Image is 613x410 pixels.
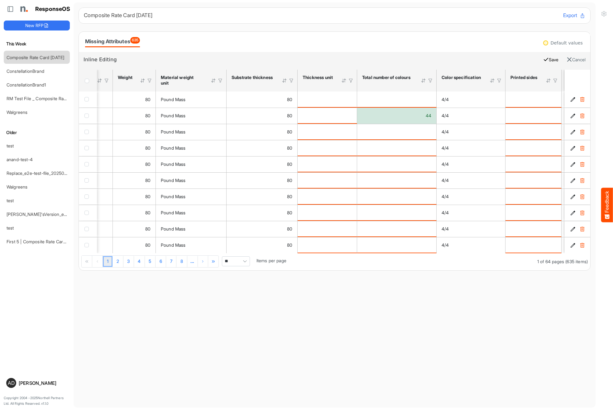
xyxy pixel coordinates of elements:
[579,177,585,184] button: Delete
[505,140,562,156] td: is template cell Column Header httpsnorthellcomontologiesmapping-rulesmanufacturinghasprintedsides
[4,21,70,30] button: New RFP
[357,108,437,124] td: 44 is template cell Column Header httpsnorthellcomontologiesmapping-rulesfeaturehastotalcolours
[570,193,576,200] button: Edit
[156,172,227,189] td: Pound Mass is template cell Column Header httpsnorthellcomontologiesmapping-rulesmaterialhasmater...
[437,91,505,108] td: 4/4 is template cell Column Header httpsnorthellcomontologiesmapping-rulesfeaturehascolourspecifi...
[565,259,588,264] span: (635 items)
[7,184,27,189] a: Walgreens
[287,242,292,248] span: 80
[505,237,562,253] td: is template cell Column Header httpsnorthellcomontologiesmapping-rulesmanufacturinghasprintedsides
[145,97,151,102] span: 80
[442,129,449,134] span: 4/4
[161,97,186,102] span: Pound Mass
[562,140,612,156] td: cutting to shape is template cell Column Header httpsnorthellcomontologiesmapping-rulesmanufactur...
[298,108,357,124] td: is template cell Column Header httpsnorthellcomontologiesmapping-rulesmaterialhasmaterialthicknes...
[7,109,27,115] a: Walgreens
[357,91,437,108] td: is template cell Column Header httpsnorthellcomontologiesmapping-rulesfeaturehastotalcolours
[7,212,123,217] a: [PERSON_NAME]'sVersion_e2e-test-file_20250604_111803
[567,56,586,64] button: Cancel
[505,108,562,124] td: is template cell Column Header httpsnorthellcomontologiesmapping-rulesmanufacturinghasprintedsides
[437,237,505,253] td: 4/4 is template cell Column Header httpsnorthellcomontologiesmapping-rulesfeaturehascolourspecifi...
[579,226,585,232] button: Delete
[7,239,81,244] a: First 5 | Composite Rate Card [DATE]
[79,91,97,108] td: checkbox
[227,172,298,189] td: 80 is template cell Column Header httpsnorthellcomontologiesmapping-rulesmaterialhassubstratemate...
[303,75,333,80] div: Thickness unit
[437,140,505,156] td: 4/4 is template cell Column Header httpsnorthellcomontologiesmapping-rulesfeaturehascolourspecifi...
[79,70,97,91] th: Header checkbox
[570,210,576,216] button: Edit
[570,145,576,151] button: Edit
[579,113,585,119] button: Delete
[145,129,151,134] span: 80
[7,170,87,176] a: Replace_e2e-test-file_20250604_111803
[187,256,198,267] a: Go to next pager
[505,156,562,172] td: is template cell Column Header httpsnorthellcomontologiesmapping-rulesmanufacturinghasprintedsides
[156,91,227,108] td: Pound Mass is template cell Column Header httpsnorthellcomontologiesmapping-rulesmaterialhasmater...
[570,226,576,232] button: Edit
[298,221,357,237] td: is template cell Column Header httpsnorthellcomontologiesmapping-rulesmaterialhasmaterialthicknes...
[442,113,449,118] span: 4/4
[161,226,186,231] span: Pound Mass
[227,140,298,156] td: 80 is template cell Column Header httpsnorthellcomontologiesmapping-rulesmaterialhassubstratemate...
[287,178,292,183] span: 80
[79,140,97,156] td: checkbox
[35,6,70,12] h1: ResponseOS
[161,210,186,215] span: Pound Mass
[505,189,562,205] td: is template cell Column Header httpsnorthellcomontologiesmapping-rulesmanufacturinghasprintedsides
[579,145,585,151] button: Delete
[287,194,292,199] span: 80
[562,91,612,108] td: cutting to shape is template cell Column Header httpsnorthellcomontologiesmapping-rulesmanufactur...
[156,256,166,267] a: Page 6 of 64 Pages
[562,172,612,189] td: cutting to shape is template cell Column Header httpsnorthellcomontologiesmapping-rulesmanufactur...
[92,256,103,267] div: Go to previous page
[145,113,151,118] span: 80
[113,256,123,267] a: Page 2 of 64 Pages
[298,189,357,205] td: is template cell Column Header httpsnorthellcomontologiesmapping-rulesmaterialhasmaterialthicknes...
[145,145,151,151] span: 80
[218,78,223,83] div: Filter Icon
[426,113,431,118] span: 44
[565,124,591,140] td: 7edc62b4-d4e2-4d16-ac1a-ec98fec625e0 is template cell Column Header
[145,210,151,215] span: 80
[113,124,156,140] td: 80 is template cell Column Header httpsnorthellcomontologiesmapping-rulesmaterialhasmaterialweight
[437,124,505,140] td: 4/4 is template cell Column Header httpsnorthellcomontologiesmapping-rulesfeaturehascolourspecifi...
[289,78,294,83] div: Filter Icon
[298,140,357,156] td: is template cell Column Header httpsnorthellcomontologiesmapping-rulesmaterialhasmaterialthicknes...
[565,237,591,253] td: b79000a0-fd25-494c-8def-62ba222531d8 is template cell Column Header
[437,156,505,172] td: 4/4 is template cell Column Header httpsnorthellcomontologiesmapping-rulesfeaturehascolourspecifi...
[437,108,505,124] td: 4/4 is template cell Column Header httpsnorthellcomontologiesmapping-rulesfeaturehascolourspecifi...
[130,37,140,44] span: 635
[198,256,208,267] div: Go to next page
[7,82,46,87] a: ConstellationBrand1
[287,129,292,134] span: 80
[565,221,591,237] td: 3772a879-8ac5-43f9-b773-8575e079a9a5 is template cell Column Header
[298,156,357,172] td: is template cell Column Header httpsnorthellcomontologiesmapping-rulesmaterialhasmaterialthicknes...
[570,96,576,103] button: Edit
[176,256,187,267] a: Page 8 of 64 Pages
[79,108,97,124] td: checkbox
[79,205,97,221] td: checkbox
[298,205,357,221] td: is template cell Column Header httpsnorthellcomontologiesmapping-rulesmaterialhasmaterialthicknes...
[357,221,437,237] td: is template cell Column Header httpsnorthellcomontologiesmapping-rulesfeaturehastotalcolours
[118,75,132,80] div: Weight
[437,172,505,189] td: 4/4 is template cell Column Header httpsnorthellcomontologiesmapping-rulesfeaturehascolourspecifi...
[7,96,93,101] a: RM Test File _ Composite Rate Card [DATE]
[161,75,203,86] div: Material weight unit
[227,156,298,172] td: 80 is template cell Column Header httpsnorthellcomontologiesmapping-rulesmaterialhassubstratemate...
[505,205,562,221] td: is template cell Column Header httpsnorthellcomontologiesmapping-rulesmanufacturinghasprintedsides
[156,189,227,205] td: Pound Mass is template cell Column Header httpsnorthellcomontologiesmapping-rulesmaterialhasmater...
[298,237,357,253] td: is template cell Column Header httpsnorthellcomontologiesmapping-rulesmaterialhasmaterialthicknes...
[579,96,585,103] button: Delete
[17,3,30,15] img: Northell
[156,205,227,221] td: Pound Mass is template cell Column Header httpsnorthellcomontologiesmapping-rulesmaterialhasmater...
[570,161,576,167] button: Edit
[227,205,298,221] td: 80 is template cell Column Header httpsnorthellcomontologiesmapping-rulesmaterialhassubstratemate...
[161,129,186,134] span: Pound Mass
[123,256,134,267] a: Page 3 of 64 Pages
[565,205,591,221] td: 8e5173af-78ea-42b2-b226-a3bd3dbf1c77 is template cell Column Header
[565,156,591,172] td: 6e3e9126-5495-48ce-b77d-93402f5897d3 is template cell Column Header
[84,56,539,64] h6: Inline Editing
[134,256,145,267] a: Page 4 of 64 Pages
[7,198,14,203] a: test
